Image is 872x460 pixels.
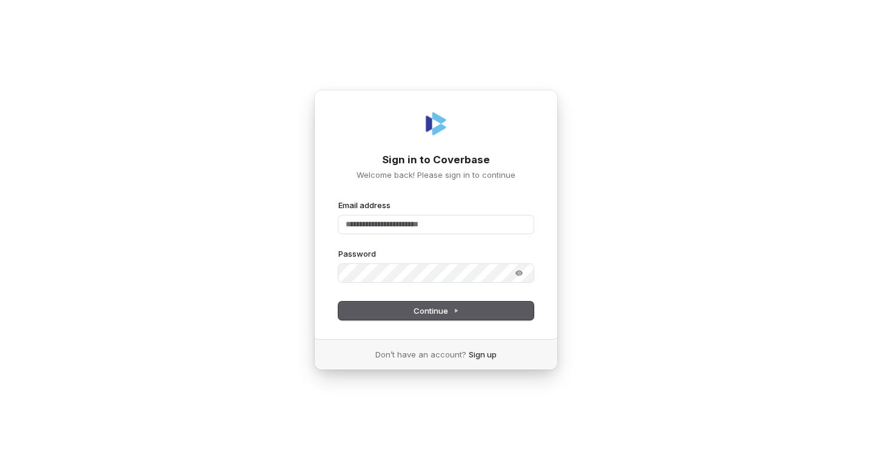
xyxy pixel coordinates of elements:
img: Coverbase [421,109,451,138]
a: Sign up [469,349,497,360]
span: Don’t have an account? [375,349,466,360]
label: Email address [338,200,391,211]
span: Continue [414,305,459,316]
label: Password [338,248,376,259]
h1: Sign in to Coverbase [338,153,534,167]
p: Welcome back! Please sign in to continue [338,169,534,180]
button: Continue [338,302,534,320]
button: Show password [507,266,531,280]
